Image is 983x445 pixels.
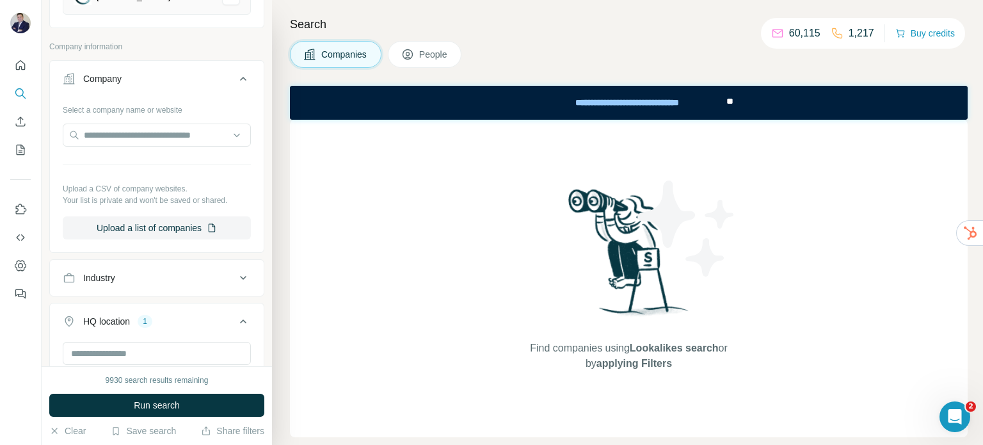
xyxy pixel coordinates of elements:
[10,138,31,161] button: My lists
[10,82,31,105] button: Search
[10,282,31,305] button: Feedback
[83,315,130,328] div: HQ location
[10,254,31,277] button: Dashboard
[49,41,264,53] p: Company information
[419,48,449,61] span: People
[50,263,264,293] button: Industry
[49,394,264,417] button: Run search
[63,216,251,239] button: Upload a list of companies
[63,99,251,116] div: Select a company name or website
[789,26,820,41] p: 60,115
[10,13,31,33] img: Avatar
[563,186,696,328] img: Surfe Illustration - Woman searching with binoculars
[526,341,731,371] span: Find companies using or by
[10,110,31,133] button: Enrich CSV
[138,316,152,327] div: 1
[83,271,115,284] div: Industry
[50,306,264,342] button: HQ location1
[939,401,970,432] iframe: Intercom live chat
[290,15,968,33] h4: Search
[134,399,180,412] span: Run search
[106,375,209,386] div: 9930 search results remaining
[201,425,264,437] button: Share filters
[83,72,122,85] div: Company
[596,358,672,369] span: applying Filters
[849,26,874,41] p: 1,217
[63,195,251,206] p: Your list is private and won't be saved or shared.
[895,24,955,42] button: Buy credits
[111,425,176,437] button: Save search
[966,401,976,412] span: 2
[321,48,368,61] span: Companies
[10,226,31,249] button: Use Surfe API
[50,63,264,99] button: Company
[63,183,251,195] p: Upload a CSV of company websites.
[10,198,31,221] button: Use Surfe on LinkedIn
[630,343,719,353] span: Lookalikes search
[290,86,968,120] iframe: Banner
[10,54,31,77] button: Quick start
[629,171,744,286] img: Surfe Illustration - Stars
[49,425,86,437] button: Clear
